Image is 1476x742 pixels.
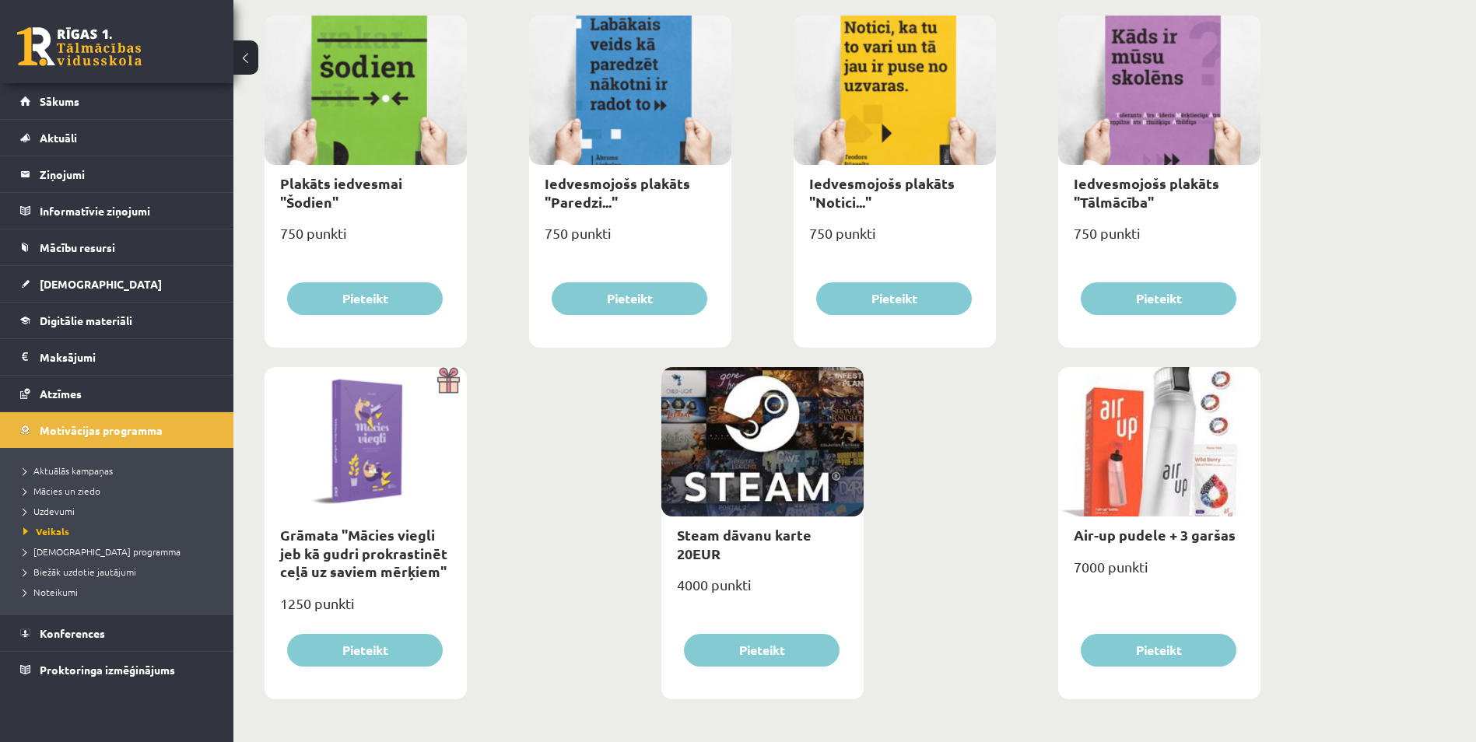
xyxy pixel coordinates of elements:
[23,586,78,598] span: Noteikumi
[23,525,69,537] span: Veikals
[287,634,443,667] button: Pieteikt
[545,174,690,210] a: Iedvesmojošs plakāts "Paredzi..."
[40,313,132,327] span: Digitālie materiāli
[20,412,214,448] a: Motivācijas programma
[17,27,142,66] a: Rīgas 1. Tālmācības vidusskola
[20,615,214,651] a: Konferences
[40,423,163,437] span: Motivācijas programma
[23,585,218,599] a: Noteikumi
[23,524,218,538] a: Veikals
[23,504,218,518] a: Uzdevumi
[265,220,467,259] div: 750 punkti
[20,376,214,411] a: Atzīmes
[1074,174,1219,210] a: Iedvesmojošs plakāts "Tālmācība"
[432,367,467,394] img: Dāvana ar pārsteigumu
[20,266,214,302] a: [DEMOGRAPHIC_DATA]
[40,387,82,401] span: Atzīmes
[280,174,402,210] a: Plakāts iedvesmai "Šodien"
[40,626,105,640] span: Konferences
[20,303,214,338] a: Digitālie materiāli
[40,339,214,375] legend: Maksājumi
[677,526,812,562] a: Steam dāvanu karte 20EUR
[23,464,113,477] span: Aktuālās kampaņas
[20,156,214,192] a: Ziņojumi
[265,590,467,629] div: 1250 punkti
[20,229,214,265] a: Mācību resursi
[23,565,218,579] a: Biežāk uzdotie jautājumi
[40,94,79,108] span: Sākums
[809,174,955,210] a: Iedvesmojošs plakāts "Notici..."
[40,240,115,254] span: Mācību resursi
[1081,282,1236,315] button: Pieteikt
[1074,526,1236,544] a: Air-up pudele + 3 garšas
[23,565,136,578] span: Biežāk uzdotie jautājumi
[23,505,75,517] span: Uzdevumi
[287,282,443,315] button: Pieteikt
[40,193,214,229] legend: Informatīvie ziņojumi
[20,120,214,156] a: Aktuāli
[552,282,707,315] button: Pieteikt
[684,634,840,667] button: Pieteikt
[816,282,972,315] button: Pieteikt
[23,464,218,478] a: Aktuālās kampaņas
[40,663,175,677] span: Proktoringa izmēģinājums
[661,572,864,611] div: 4000 punkti
[23,545,181,558] span: [DEMOGRAPHIC_DATA] programma
[20,339,214,375] a: Maksājumi
[280,526,447,580] a: Grāmata "Mācies viegli jeb kā gudri prokrastinēt ceļā uz saviem mērķiem"
[1058,554,1260,593] div: 7000 punkti
[20,83,214,119] a: Sākums
[23,544,218,558] a: [DEMOGRAPHIC_DATA] programma
[529,220,731,259] div: 750 punkti
[20,652,214,688] a: Proktoringa izmēģinājums
[23,485,100,497] span: Mācies un ziedo
[40,277,162,291] span: [DEMOGRAPHIC_DATA]
[40,131,77,145] span: Aktuāli
[794,220,996,259] div: 750 punkti
[23,484,218,498] a: Mācies un ziedo
[1081,634,1236,667] button: Pieteikt
[40,156,214,192] legend: Ziņojumi
[20,193,214,229] a: Informatīvie ziņojumi
[1058,220,1260,259] div: 750 punkti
